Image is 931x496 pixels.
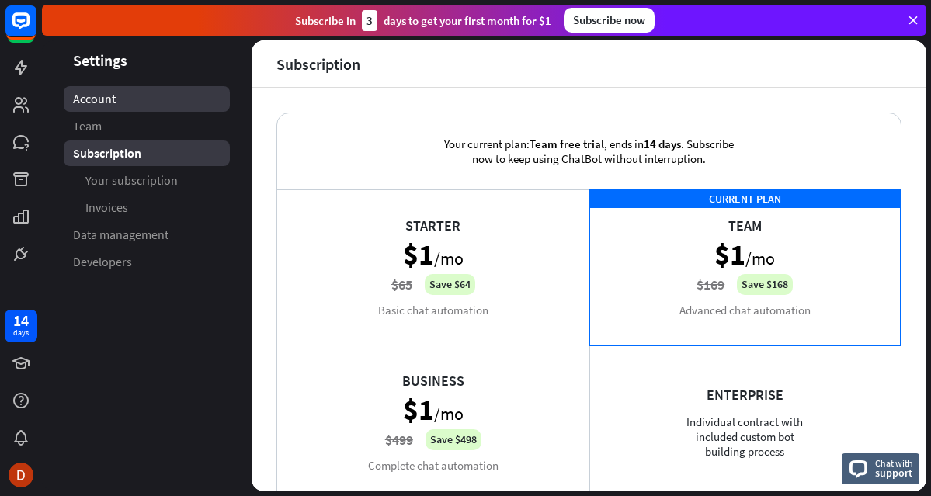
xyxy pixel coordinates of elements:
span: support [875,466,913,480]
div: 14 [13,314,29,328]
div: days [13,328,29,338]
a: Your subscription [64,168,230,193]
button: Open LiveChat chat widget [12,6,59,53]
a: Data management [64,222,230,248]
div: Your current plan: , ends in . Subscribe now to keep using ChatBot without interruption. [422,113,756,189]
span: Your subscription [85,172,178,189]
a: Invoices [64,195,230,220]
a: Team [64,113,230,139]
header: Settings [42,50,252,71]
div: 3 [362,10,377,31]
span: Developers [73,254,132,270]
span: 14 days [644,137,681,151]
a: 14 days [5,310,37,342]
span: Account [73,91,116,107]
span: Subscription [73,145,141,161]
span: Team [73,118,102,134]
div: Subscription [276,55,360,73]
span: Data management [73,227,168,243]
a: Developers [64,249,230,275]
a: Account [64,86,230,112]
span: Invoices [85,199,128,216]
span: Team free trial [530,137,604,151]
div: Subscribe in days to get your first month for $1 [295,10,551,31]
span: Chat with [875,456,913,470]
div: Subscribe now [564,8,655,33]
